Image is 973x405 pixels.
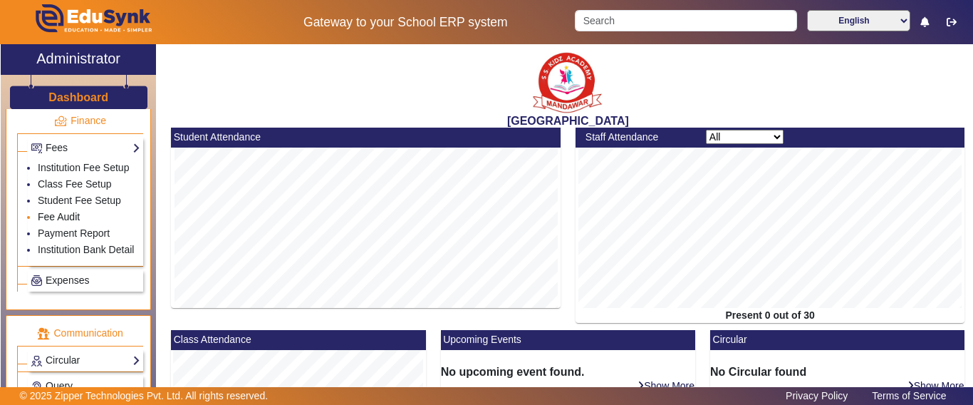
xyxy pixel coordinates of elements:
[48,91,108,104] h3: Dashboard
[17,326,143,341] p: Communication
[575,10,796,31] input: Search
[637,379,695,392] a: Show More
[251,15,561,30] h5: Gateway to your School ERP system
[36,50,120,67] h2: Administrator
[171,330,425,350] mat-card-header: Class Attendance
[37,327,50,340] img: communication.png
[31,272,140,289] a: Expenses
[38,227,110,239] a: Payment Report
[164,114,972,128] h2: [GEOGRAPHIC_DATA]
[31,381,42,392] img: Support-tickets.png
[31,275,42,286] img: Payroll.png
[1,44,156,75] a: Administrator
[46,380,73,391] span: Query
[48,90,109,105] a: Dashboard
[38,244,134,255] a: Institution Bank Detail
[38,211,80,222] a: Fee Audit
[532,48,603,114] img: b9104f0a-387a-4379-b368-ffa933cda262
[171,128,561,148] mat-card-header: Student Attendance
[46,275,89,286] span: Expenses
[710,330,964,350] mat-card-header: Circular
[38,162,129,173] a: Institution Fee Setup
[576,308,965,323] div: Present 0 out of 30
[38,178,112,190] a: Class Fee Setup
[578,130,698,145] div: Staff Attendance
[54,115,67,128] img: finance.png
[441,330,695,350] mat-card-header: Upcoming Events
[441,365,695,379] h6: No upcoming event found.
[865,386,953,405] a: Terms of Service
[907,379,965,392] a: Show More
[31,378,140,394] a: Query
[38,195,121,206] a: Student Fee Setup
[17,113,143,128] p: Finance
[710,365,964,379] h6: No Circular found
[20,389,269,404] p: © 2025 Zipper Technologies Pvt. Ltd. All rights reserved.
[779,386,855,405] a: Privacy Policy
